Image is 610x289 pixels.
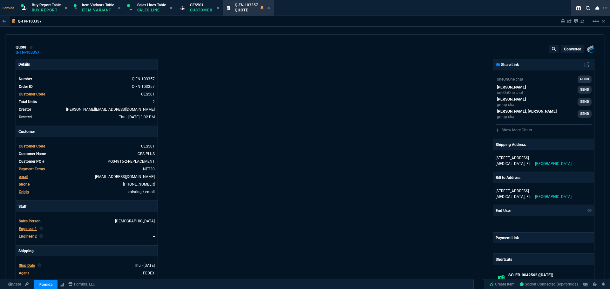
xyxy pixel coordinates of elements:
span: -- [532,161,534,166]
span: [GEOGRAPHIC_DATA] [535,161,572,166]
nx-icon: Back to Table [3,19,6,23]
span: CES501 [190,3,204,7]
a: SEND [578,98,592,106]
p: Q-FN-103357 [18,19,42,24]
p: [PERSON_NAME] [497,84,526,90]
p: [PERSON_NAME], [PERSON_NAME] [497,108,557,114]
span: Number [19,77,32,81]
span: 2 [152,100,155,104]
a: CES PLUS [138,152,155,156]
nx-icon: Clear selected rep [39,226,43,232]
a: Origin [19,190,29,194]
p: Share Link [496,62,519,68]
a: [DEMOGRAPHIC_DATA] [115,219,155,223]
tr: undefined [18,106,155,113]
tr: undefined [18,278,155,284]
nx-icon: Close Tab [118,6,121,11]
span: -- [503,222,505,226]
a: Create Item [487,279,517,289]
span: Sales Lines Table [137,3,166,7]
p: Item Variant [82,8,114,13]
a: steven.huang@fornida.com [496,96,592,107]
nx-icon: Clear selected rep [39,233,43,239]
a: SEND [578,76,592,83]
span: Customer Code [19,92,45,96]
span: -- [532,194,534,199]
tr: undefined [18,166,155,172]
nx-icon: Close Tab [216,6,219,11]
a: See Marketplace Order [132,84,155,89]
span: Q-FN-103357 [235,3,258,7]
p: Customer [190,8,213,13]
a: FEDEX [143,271,155,275]
tr: undefined [18,270,155,276]
span: CES501 [141,144,155,148]
p: Details [16,59,158,70]
p: Shortcuts [493,254,594,265]
span: -- [500,222,502,226]
nx-icon: Close Workbench [593,4,602,12]
span: Customer Code [19,144,45,148]
div: Add to Watchlist [29,45,33,50]
a: steven.huang@fornida.com,michael.licea@fornida.com [496,108,592,119]
tr: undefined [18,143,155,149]
p: Quote [235,8,258,13]
nx-icon: Clear selected rep [37,263,41,268]
p: group chat [497,102,526,107]
span: [GEOGRAPHIC_DATA] [535,194,572,199]
p: Shipping [16,246,158,256]
span: Buy Report Table [32,3,61,7]
span: Engineer 1 [19,227,37,231]
nx-icon: Split Panels [574,4,583,12]
tr: undefined [18,218,155,224]
mat-icon: Example home icon [592,17,600,25]
p: oneOnOne chat [497,90,526,95]
span: Payment Terms [19,167,45,171]
span: Socket Connected (erp-fornida) [520,282,578,286]
span: Engineer 2 [19,234,37,239]
nx-icon: Search [583,4,593,12]
p: End User [496,208,511,213]
tr: undefined [18,226,155,232]
a: Show More Chats [496,128,532,132]
span: brian.over@fornida.com [66,107,155,112]
a: 3052328182 [123,182,155,187]
a: Hide Workbench [602,19,605,24]
span: Created [19,115,32,119]
h6: SO-FR-0042562 ([DATE]) [508,273,589,278]
p: converted [564,47,581,52]
nx-icon: Open New Tab [603,5,607,11]
tr: accounting@ces.plus [18,174,155,180]
span: Agent Service [19,279,42,283]
span: phone [19,182,30,187]
span: 2024-08-29T00:00:00.000Z [134,263,155,268]
p: oneOnOne chat [497,77,523,82]
a: NET30 [143,167,155,171]
a: CES501 [141,92,155,96]
span: [MEDICAL_DATA], [496,194,525,199]
span: FL [526,161,531,166]
span: FL [526,194,531,199]
span: Customer Name [19,152,46,156]
a: Q-FN-103357 [16,52,39,53]
p: Payment Link [496,235,519,241]
p: Bill to Address [496,175,520,181]
a: -- [153,234,155,239]
a: GRD [147,279,155,283]
span: [MEDICAL_DATA], [496,161,525,166]
span: existing / email [128,190,155,194]
tr: undefined [18,158,155,165]
a: M8OaA7EJ1Caa1DDYAABC [520,281,578,287]
tr: See Marketplace Order [18,76,155,82]
p: Buy Report [32,8,61,13]
a: Brian.Over@fornida.com [496,76,592,83]
a: -- [153,227,155,231]
span: Customer PO # [19,159,44,164]
a: msbcCompanyName [66,281,97,287]
a: SEND [578,86,592,94]
tr: See Marketplace Order [18,83,155,90]
p: [STREET_ADDRESS] [496,188,592,194]
p: Shipping Address [496,142,526,148]
tr: undefined [18,114,155,120]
